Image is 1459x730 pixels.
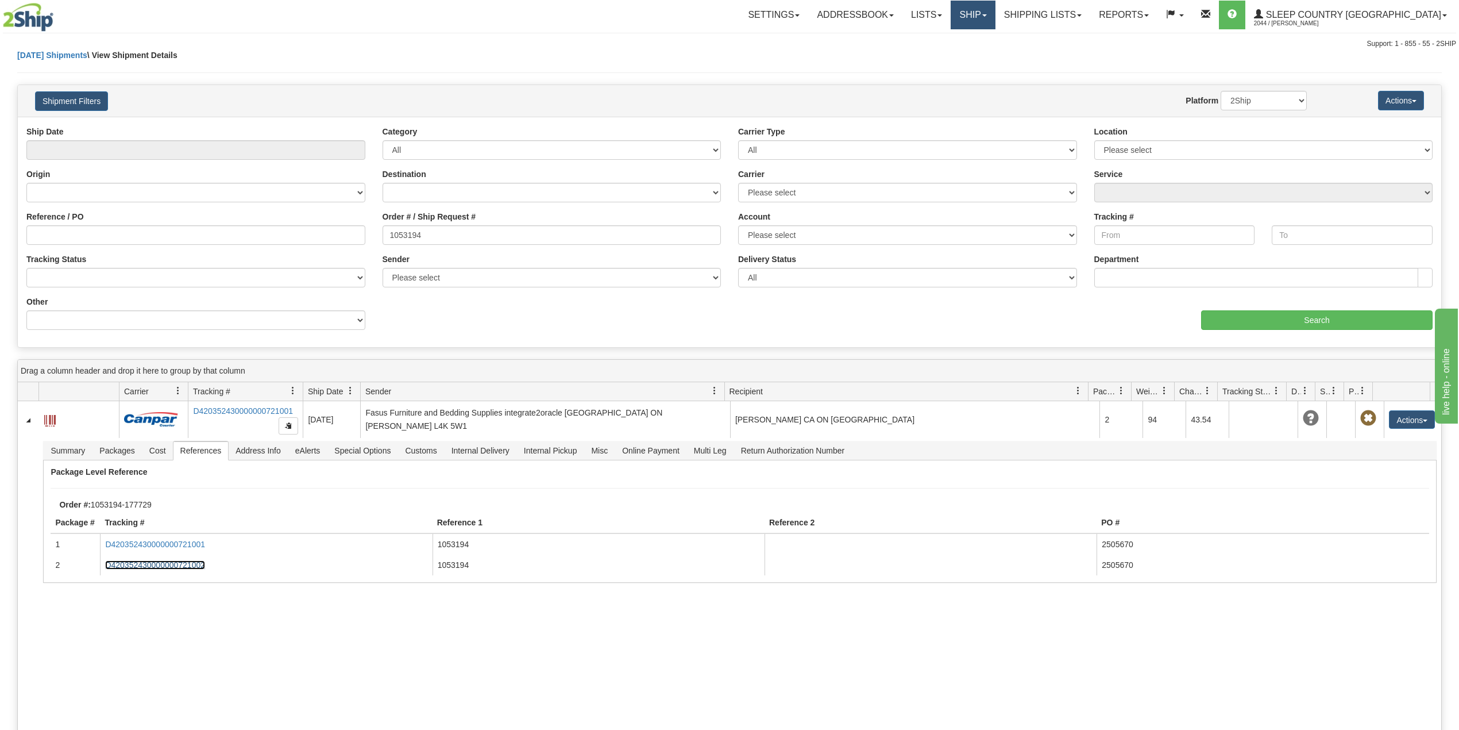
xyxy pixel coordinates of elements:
td: Fasus Furniture and Bedding Supplies integrate2oracle [GEOGRAPHIC_DATA] ON [PERSON_NAME] L4K 5W1 [360,401,730,438]
td: 94 [1143,401,1186,438]
input: From [1094,225,1255,245]
input: To [1272,225,1433,245]
th: Reference 1 [433,512,765,534]
td: [DATE] [303,401,360,438]
label: Tracking Status [26,253,86,265]
a: Delivery Status filter column settings [1295,381,1315,401]
label: Reference / PO [26,211,84,222]
strong: Package Level Reference [51,467,147,477]
a: Tracking # filter column settings [283,381,303,401]
span: Misc [584,441,615,460]
span: Tracking # [193,386,230,397]
span: Customs [398,441,443,460]
span: Shipment Issues [1320,386,1330,397]
img: 14 - Canpar [124,412,178,427]
td: 43.54 [1186,401,1229,438]
span: Charge [1179,386,1203,397]
span: 2044 / [PERSON_NAME] [1254,18,1340,29]
a: Pickup Status filter column settings [1353,381,1372,401]
label: Service [1094,168,1123,180]
a: Label [44,410,56,428]
td: 2 [1099,401,1143,438]
label: Destination [383,168,426,180]
div: live help - online [9,7,106,21]
button: Copy to clipboard [279,417,298,435]
span: eAlerts [288,441,327,460]
span: Unknown [1303,410,1319,427]
div: Support: 1 - 855 - 55 - 2SHIP [3,39,1456,49]
a: Packages filter column settings [1111,381,1131,401]
a: Sleep Country [GEOGRAPHIC_DATA] 2044 / [PERSON_NAME] [1245,1,1456,29]
img: logo2044.jpg [3,3,53,32]
a: Settings [739,1,808,29]
a: Collapse [22,414,34,426]
a: Shipment Issues filter column settings [1324,381,1344,401]
button: Actions [1378,91,1424,110]
button: Shipment Filters [35,91,108,111]
label: Origin [26,168,50,180]
a: Ship Date filter column settings [341,381,360,401]
span: Cost [142,441,173,460]
span: Sender [365,386,391,397]
td: 1 [51,534,100,555]
label: Department [1094,253,1139,265]
th: Package # [51,512,100,534]
td: 2505670 [1097,555,1429,575]
div: grid grouping header [18,360,1441,382]
div: 1053194-177729 [51,500,1446,509]
strong: Order #: [59,500,90,509]
a: Lists [902,1,951,29]
span: Internal Pickup [517,441,584,460]
span: Online Payment [615,441,686,460]
span: Weight [1136,386,1160,397]
label: Order # / Ship Request # [383,211,476,222]
span: Delivery Status [1291,386,1301,397]
label: Platform [1186,95,1218,106]
span: Address Info [229,441,288,460]
span: Pickup Not Assigned [1360,410,1376,427]
span: Internal Delivery [445,441,516,460]
button: Actions [1389,410,1435,429]
span: Pickup Status [1349,386,1358,397]
th: Reference 2 [765,512,1097,534]
a: D420352430000000721002 [105,560,205,570]
a: D420352430000000721001 [193,406,293,416]
a: Recipient filter column settings [1068,381,1088,401]
span: Tracking Status [1222,386,1272,397]
th: Tracking # [100,512,432,534]
span: Sleep Country [GEOGRAPHIC_DATA] [1263,10,1441,20]
th: PO # [1097,512,1429,534]
span: Carrier [124,386,149,397]
label: Category [383,126,418,137]
span: Return Authorization Number [734,441,852,460]
span: Recipient [729,386,763,397]
a: Shipping lists [995,1,1090,29]
td: 1053194 [433,555,765,575]
a: Reports [1090,1,1157,29]
a: Sender filter column settings [705,381,724,401]
span: Packages [1093,386,1117,397]
label: Account [738,211,770,222]
span: Summary [44,441,92,460]
a: Carrier filter column settings [168,381,188,401]
td: 2 [51,555,100,575]
iframe: chat widget [1433,306,1458,424]
a: [DATE] Shipments [17,51,87,60]
td: [PERSON_NAME] CA ON [GEOGRAPHIC_DATA] [730,401,1100,438]
label: Carrier [738,168,765,180]
label: Carrier Type [738,126,785,137]
label: Tracking # [1094,211,1134,222]
label: Sender [383,253,410,265]
span: \ View Shipment Details [87,51,177,60]
a: Ship [951,1,995,29]
label: Location [1094,126,1128,137]
a: Weight filter column settings [1155,381,1174,401]
input: Search [1201,310,1433,330]
span: Ship Date [308,386,343,397]
a: Charge filter column settings [1198,381,1217,401]
a: D420352430000000721001 [105,540,205,549]
span: Multi Leg [687,441,734,460]
span: Packages [92,441,141,460]
td: 1053194 [433,534,765,555]
label: Other [26,296,48,308]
